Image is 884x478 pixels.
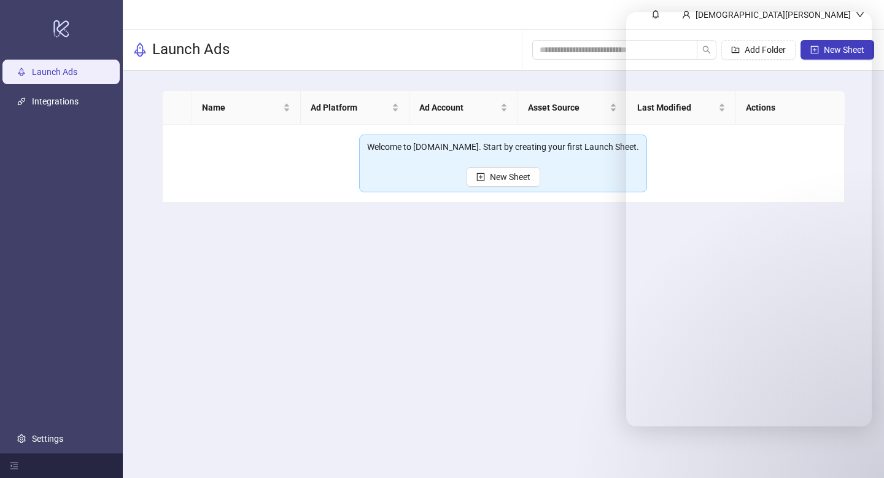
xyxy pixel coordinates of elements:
span: rocket [133,42,147,57]
span: down [856,10,864,19]
a: Settings [32,434,63,444]
button: New Sheet [467,167,540,187]
span: user [682,10,691,19]
div: Welcome to [DOMAIN_NAME]. Start by creating your first Launch Sheet. [367,140,639,154]
span: Ad Platform [311,101,389,114]
span: Name [202,101,281,114]
th: Name [192,91,301,125]
iframe: To enrich screen reader interactions, please activate Accessibility in Grammarly extension settings [626,12,872,426]
span: plus-square [476,173,485,181]
iframe: Intercom live chat [842,436,872,466]
span: New Sheet [490,172,530,182]
span: menu-fold [10,461,18,470]
h3: Launch Ads [152,40,230,60]
span: Asset Source [528,101,607,114]
th: Ad Platform [301,91,409,125]
span: Ad Account [419,101,498,114]
span: bell [651,10,660,18]
th: Asset Source [518,91,627,125]
a: Integrations [32,96,79,106]
div: [DEMOGRAPHIC_DATA][PERSON_NAME] [691,8,856,22]
a: Launch Ads [32,67,77,77]
th: Ad Account [409,91,518,125]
